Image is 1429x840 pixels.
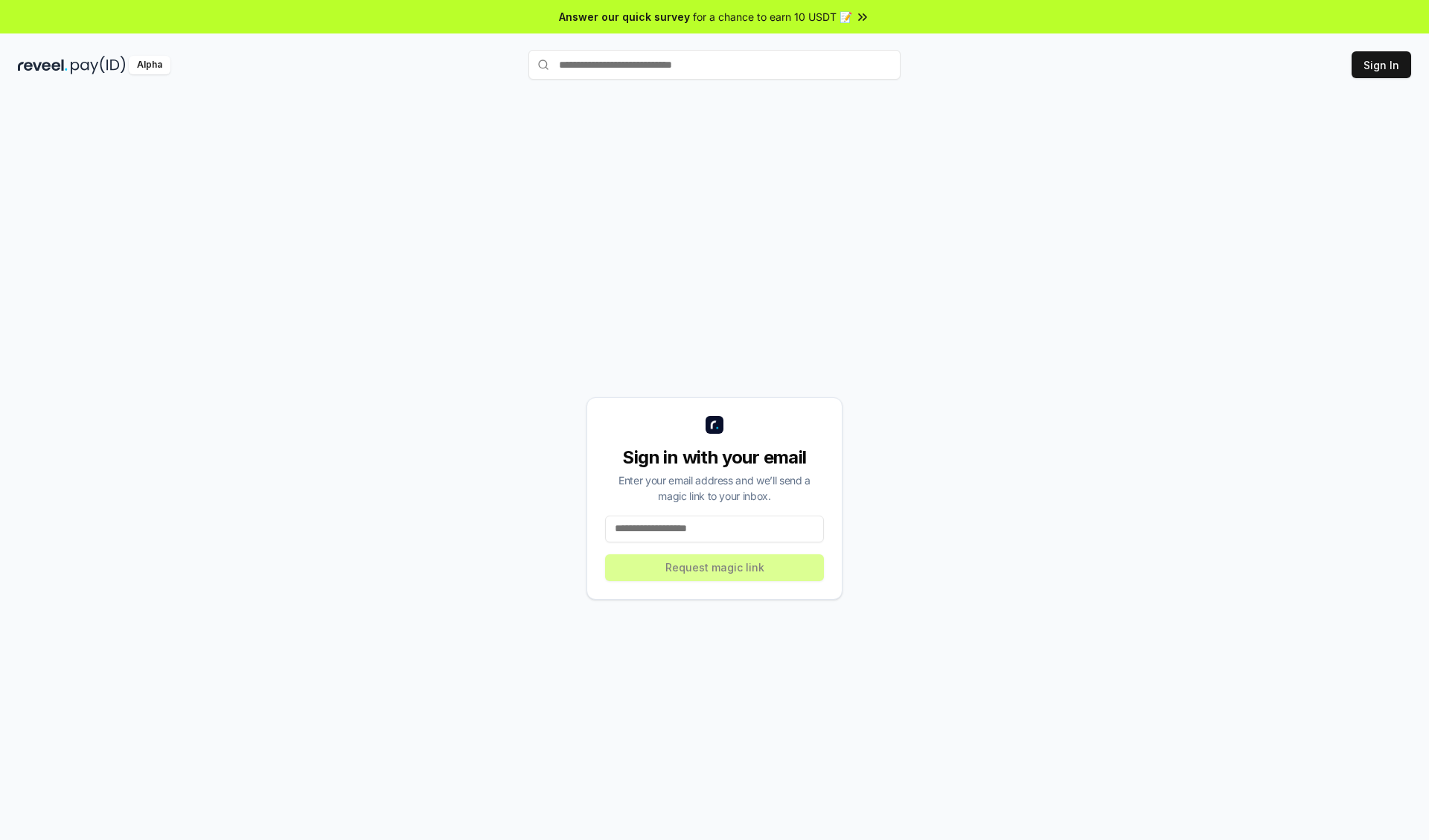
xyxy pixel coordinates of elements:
button: Sign In [1352,51,1411,78]
img: reveel_dark [18,56,68,74]
img: pay_id [71,56,126,74]
div: Alpha [129,56,170,74]
img: logo_small [706,416,723,434]
span: Answer our quick survey [559,9,690,25]
div: Sign in with your email [605,446,824,469]
span: for a chance to earn 10 USDT 📝 [693,9,852,25]
div: Enter your email address and we’ll send a magic link to your inbox. [605,472,824,504]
